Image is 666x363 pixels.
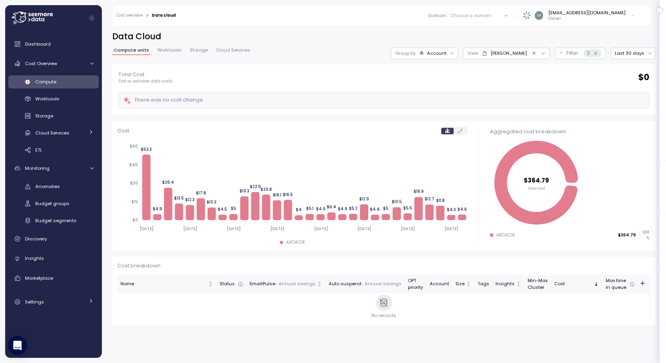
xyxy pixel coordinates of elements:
p: Filter [566,49,578,57]
tspan: $4.4 [370,207,380,212]
tspan: $4.9 [337,206,347,211]
tspan: [DATE] [357,226,371,231]
p: Group by: [395,50,416,56]
div: [EMAIL_ADDRESS][DOMAIN_NAME] [548,10,626,16]
p: Flat vs variable data costs [119,79,172,84]
tspan: $17.8 [195,190,206,196]
p: Total Cost [119,71,172,79]
tspan: $15 [131,199,138,204]
div: OPT priority [408,277,423,291]
tspan: Total cost [528,185,545,190]
span: Budget segments [35,217,77,224]
span: Monitoring [25,165,50,171]
tspan: $5 [231,206,236,211]
a: Marketplace [8,270,99,286]
a: Cost Overview [8,56,99,71]
span: Discovery [25,236,47,242]
th: CostSorted descending [551,275,602,294]
th: SizeNot sorted [452,275,475,294]
tspan: $22.9 [250,184,261,189]
tspan: $26.4 [162,180,174,185]
div: Open Intercom Messenger [8,336,27,355]
tspan: $18.9 [413,189,424,194]
div: Account [430,280,449,288]
p: Cost breakdown [117,262,651,270]
span: Anomalies [35,183,60,190]
a: Discovery [8,231,99,247]
tspan: $4.6 [457,207,467,212]
div: There was no cost change [123,96,203,105]
tspan: $4.3 [446,207,455,212]
button: Clear value [530,50,538,57]
a: Dashboard [8,36,99,52]
tspan: $5.1 [306,206,313,211]
p: $364.79 [618,232,636,238]
a: Monitoring [8,160,99,176]
tspan: $4 [296,207,302,213]
div: Size [455,280,465,288]
a: Insights [8,251,99,267]
img: 68790ce639d2d68da1992664.PNG [523,11,531,19]
div: Not sorted [516,281,521,287]
div: Min-Max Cluster [528,277,547,291]
span: Cost Overview [25,60,57,67]
a: Budget groups [8,197,99,210]
span: Cloud Services [35,130,69,136]
h2: Data Cloud [112,31,656,42]
button: Last 30 days [611,48,656,59]
span: Dashboard [25,41,51,47]
tspan: $13.5 [174,196,184,201]
tspan: $5.2 [349,206,358,211]
span: Compute [35,79,56,85]
div: Not sorted [317,281,322,287]
div: [PERSON_NAME] [490,50,527,56]
span: Cloud Services [216,48,250,52]
tspan: $4.5 [218,207,227,212]
a: Workloads [8,92,99,106]
tspan: $16.1 [273,193,281,198]
span: Compute units [114,48,149,52]
a: Cost overview [116,13,143,17]
p: - Annual savings [275,280,316,288]
tspan: $6.4 [327,205,336,210]
div: SmartPulse [249,280,316,288]
span: Workloads [35,96,59,102]
div: Tags [478,280,489,288]
tspan: $5.5 [403,206,412,211]
img: 8b38840e6dc05d7795a5b5428363ffcd [535,11,543,19]
span: ETL [35,147,42,153]
span: Storage [35,113,53,119]
p: Domain : [429,12,447,19]
a: Cloud Services [8,126,99,139]
div: Not sorted [208,281,213,287]
tspan: [DATE] [227,226,241,231]
p: 100 % [639,230,649,240]
p: - Annual savings [361,280,402,288]
span: Storage [190,48,208,52]
tspan: $60 [130,144,138,149]
div: Insights [496,280,515,288]
p: View : [467,50,479,56]
tspan: $4.9 [316,206,325,211]
tspan: $12.9 [359,196,369,202]
tspan: $12.3 [185,197,195,202]
div: Name [121,280,207,288]
a: ETL [8,143,99,156]
div: > [146,13,149,18]
th: NameNot sorted [117,275,216,294]
th: InsightsNot sorted [492,275,524,294]
tspan: $364.79 [524,176,549,184]
tspan: $12.7 [424,197,434,202]
tspan: [DATE] [140,226,153,231]
div: Aggregated cost breakdown [490,128,649,136]
th: SmartPulse- Annual savingsNot sorted [246,275,325,294]
a: Compute [8,75,99,88]
div: ARCHCOE [286,240,305,245]
span: Budget groups [35,200,69,207]
button: Filter2 [555,48,606,59]
div: ARCHCOE [496,232,515,238]
div: Data cloud [152,13,176,17]
tspan: $20.8 [260,187,272,192]
span: Settings [25,299,44,305]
